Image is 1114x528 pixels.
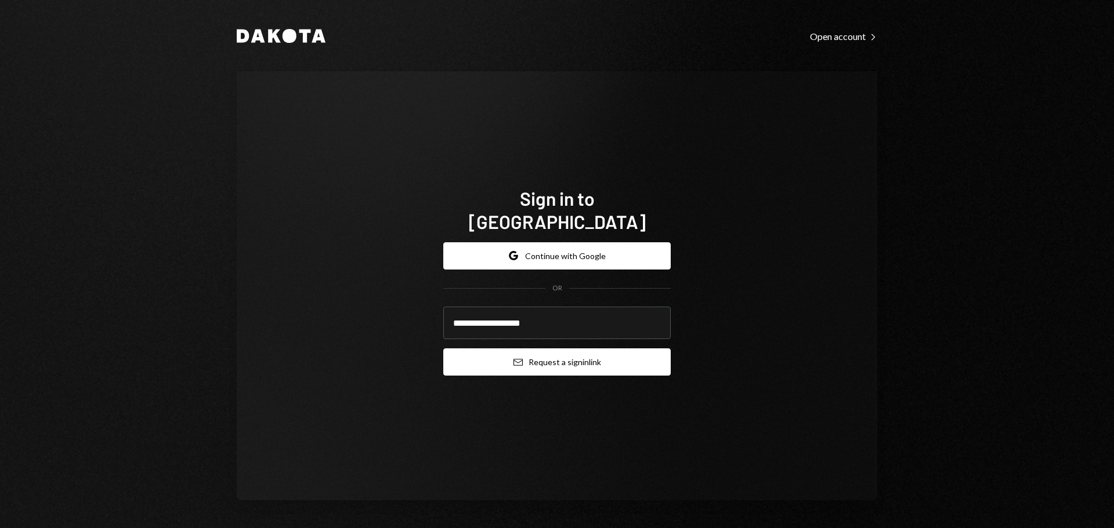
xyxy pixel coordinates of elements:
button: Continue with Google [443,242,671,270]
a: Open account [810,30,877,42]
div: OR [552,283,562,293]
h1: Sign in to [GEOGRAPHIC_DATA] [443,187,671,233]
div: Open account [810,31,877,42]
button: Request a signinlink [443,348,671,376]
